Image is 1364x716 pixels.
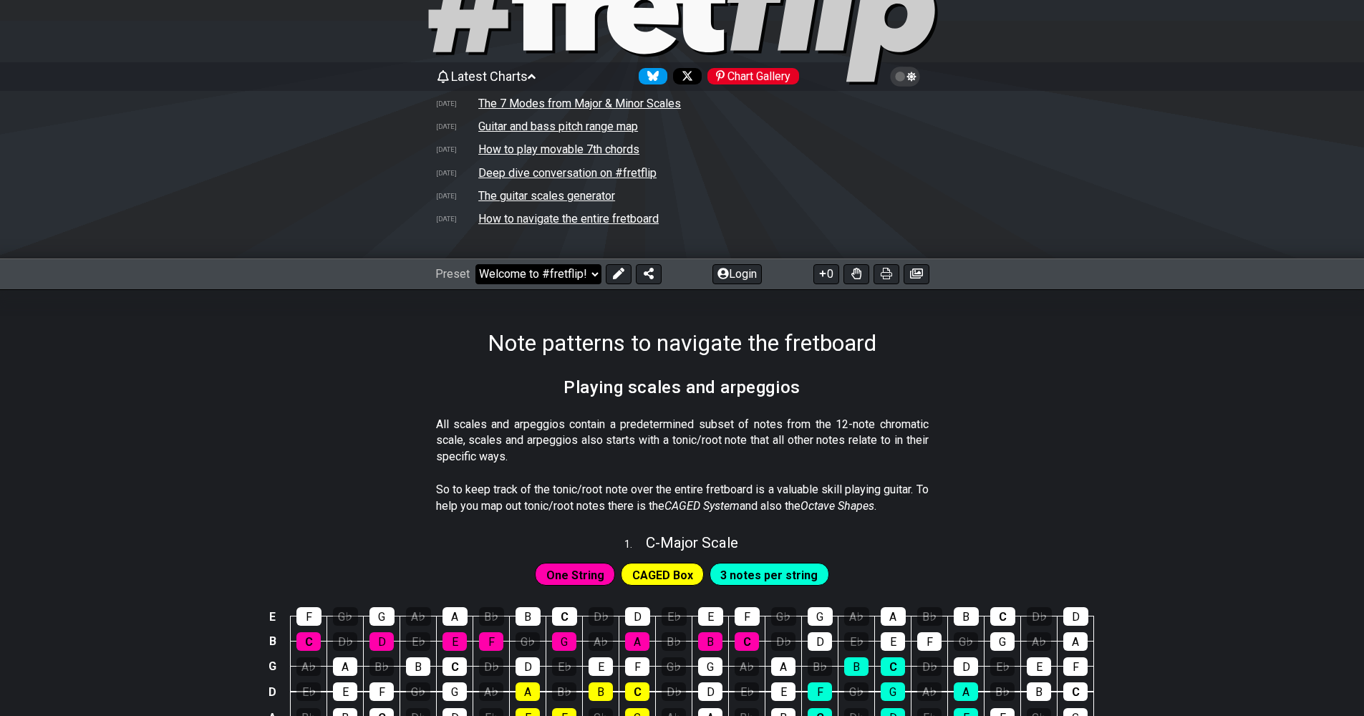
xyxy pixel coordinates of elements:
div: B♭ [990,682,1015,701]
div: C [442,657,467,676]
h2: Playing scales and arpeggios [564,379,800,395]
div: G [990,632,1015,651]
div: A [771,657,795,676]
div: A [442,607,468,626]
div: B [954,607,979,626]
div: E [881,632,905,651]
div: G [808,607,833,626]
td: D [264,679,281,705]
div: G♭ [406,682,430,701]
div: B♭ [917,607,942,626]
div: F [625,657,649,676]
div: D [1063,607,1088,626]
button: Login [712,264,762,284]
div: D♭ [589,607,614,626]
td: Guitar and bass pitch range map [478,119,639,134]
div: D♭ [662,682,686,701]
tr: How to play movable 7th chords on guitar [435,138,929,161]
div: G [369,607,395,626]
div: A [1063,632,1088,651]
span: 1 . [624,537,646,553]
div: F [1063,657,1088,676]
td: [DATE] [435,165,478,180]
div: A♭ [1027,632,1051,651]
a: Follow #fretflip at Bluesky [633,68,667,84]
div: B♭ [552,682,576,701]
div: C [1063,682,1088,701]
div: B [698,632,722,651]
div: A♭ [844,607,869,626]
div: E [333,682,357,701]
div: G♭ [333,607,358,626]
div: E♭ [296,682,321,701]
div: C [990,607,1015,626]
span: C - Major Scale [646,534,738,551]
div: D [625,607,650,626]
a: Follow #fretflip at X [667,68,702,84]
div: G♭ [954,632,978,651]
div: F [296,607,321,626]
span: First enable full edit mode to edit [720,565,818,586]
em: CAGED System [664,499,740,513]
td: G [264,654,281,679]
tr: Note patterns to navigate the entire fretboard [435,207,929,230]
div: F [369,682,394,701]
tr: How to create scale and chord charts [435,184,929,207]
h1: Note patterns to navigate the fretboard [488,329,876,357]
td: The 7 Modes from Major & Minor Scales [478,96,682,111]
div: B♭ [808,657,832,676]
button: 0 [813,264,839,284]
div: E [771,682,795,701]
select: Preset [475,264,601,284]
div: G [442,682,467,701]
div: A♭ [735,657,759,676]
span: Preset [435,267,470,281]
td: [DATE] [435,119,478,134]
div: A [881,607,906,626]
div: G♭ [844,682,869,701]
div: C [881,657,905,676]
td: B [264,629,281,654]
div: D♭ [771,632,795,651]
div: A♭ [589,632,613,651]
div: A♭ [479,682,503,701]
div: D [808,632,832,651]
button: Print [874,264,899,284]
div: C [625,682,649,701]
div: E [442,632,467,651]
div: B♭ [369,657,394,676]
a: #fretflip at Pinterest [702,68,799,84]
div: A♭ [406,607,431,626]
em: Octave Shapes [800,499,874,513]
div: D [954,657,978,676]
div: B [406,657,430,676]
td: Deep dive conversation on #fretflip [478,165,657,180]
tr: Deep dive conversation on #fretflip by Google NotebookLM [435,161,929,184]
div: B♭ [479,607,504,626]
button: Create image [904,264,929,284]
td: The guitar scales generator [478,188,616,203]
td: How to navigate the entire fretboard [478,211,659,226]
button: Share Preset [636,264,662,284]
div: G♭ [662,657,686,676]
div: E [1027,657,1051,676]
td: [DATE] [435,96,478,111]
div: A [333,657,357,676]
div: Chart Gallery [707,68,799,84]
div: B [1027,682,1051,701]
div: E♭ [990,657,1015,676]
div: D [516,657,540,676]
tr: A chart showing pitch ranges for different string configurations and tunings [435,115,929,138]
div: E [589,657,613,676]
div: G♭ [516,632,540,651]
div: B [589,682,613,701]
div: E♭ [662,607,687,626]
div: G [552,632,576,651]
div: A [625,632,649,651]
div: E [698,607,723,626]
div: B [844,657,869,676]
div: G [698,657,722,676]
div: D♭ [1027,607,1052,626]
div: D [369,632,394,651]
div: D♭ [917,657,942,676]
